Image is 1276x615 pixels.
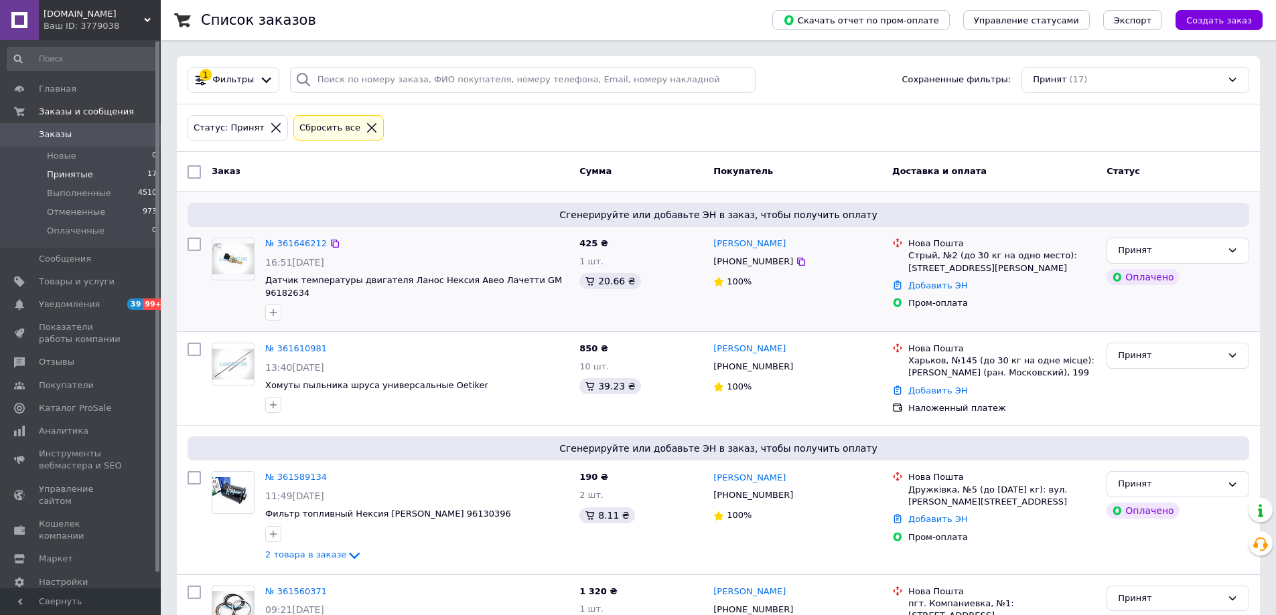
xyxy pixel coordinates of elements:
[579,273,640,289] div: 20.66 ₴
[908,471,1096,483] div: Нова Пошта
[265,549,362,559] a: 2 товара в заказе
[39,576,88,588] span: Настройки
[200,69,212,81] div: 1
[212,477,254,509] img: Фото товару
[908,280,967,290] a: Добавить ЭН
[908,402,1096,414] div: Наложенный платеж
[147,169,157,181] span: 17
[908,238,1096,250] div: Нова Пошта
[39,518,124,542] span: Кошелек компании
[727,276,752,286] span: 100%
[265,491,324,501] span: 11:49[DATE]
[39,106,134,118] span: Заказы и сообщения
[713,238,786,250] a: [PERSON_NAME]
[265,604,324,615] span: 09:21[DATE]
[39,298,100,311] span: Уведомления
[127,298,143,310] span: 39
[908,385,967,396] a: Добавить ЭН
[44,8,144,20] span: Lanosist.ua
[265,549,346,559] span: 2 товара в заказе
[579,604,604,614] span: 1 шт.
[39,356,74,368] span: Отзывы
[39,321,124,345] span: Показатели работы компании
[1118,349,1222,363] div: Принят
[908,355,1096,379] div: Харьков, №145 (до 30 кг на одне місце): [PERSON_NAME] (ран. Московский), 199
[1107,269,1179,285] div: Оплачено
[1162,15,1263,25] a: Создать заказ
[579,507,634,523] div: 8.11 ₴
[783,14,939,26] span: Скачать отчет по пром-оплате
[39,379,94,391] span: Покупатели
[713,586,786,598] a: [PERSON_NAME]
[39,128,72,141] span: Заказы
[711,253,796,270] div: [PHONE_NUMBER]
[579,472,608,482] span: 190 ₴
[201,12,316,28] h1: Список заказов
[212,471,255,514] a: Фото товару
[212,238,255,280] a: Фото товару
[1118,244,1222,258] div: Принят
[1118,592,1222,606] div: Принят
[265,343,327,353] a: № 361610981
[138,187,157,199] span: 4510
[265,472,327,482] a: № 361589134
[39,483,124,507] span: Управление сайтом
[47,206,105,218] span: Отмененные
[143,206,157,218] span: 973
[47,169,93,181] span: Принятые
[579,256,604,266] span: 1 шт.
[213,74,255,86] span: Фильтры
[265,238,327,248] a: № 361646212
[191,121,267,135] div: Статус: Принят
[47,187,111,199] span: Выполненные
[39,402,111,414] span: Каталог ProSale
[908,250,1096,274] div: Стрый, №2 (до 30 кг на одно место): [STREET_ADDRESS][PERSON_NAME]
[39,276,115,288] span: Товары и услуги
[212,349,254,380] img: Фото товару
[7,47,158,71] input: Поиск
[39,83,76,95] span: Главная
[974,15,1079,25] span: Управление статусами
[908,586,1096,598] div: Нова Пошта
[152,150,157,162] span: 0
[963,10,1090,30] button: Управление статусами
[212,343,255,385] a: Фото товару
[892,166,987,176] span: Доставка и оплата
[579,490,604,500] span: 2 шт.
[39,553,73,565] span: Маркет
[579,343,608,353] span: 850 ₴
[47,225,104,237] span: Оплаченные
[1107,166,1140,176] span: Статус
[297,121,363,135] div: Сбросить все
[1103,10,1162,30] button: Экспорт
[902,74,1011,86] span: Сохраненные фильтры:
[711,487,796,504] div: [PHONE_NUMBER]
[143,298,165,310] span: 99+
[47,150,76,162] span: Новые
[290,67,756,93] input: Поиск по номеру заказа, ФИО покупателя, номеру телефона, Email, номеру накладной
[908,514,967,524] a: Добавить ЭН
[193,208,1244,222] span: Сгенерируйте или добавьте ЭН в заказ, чтобы получить оплату
[39,253,91,265] span: Сообщения
[1033,74,1066,86] span: Принят
[1114,15,1151,25] span: Экспорт
[713,166,773,176] span: Покупатель
[908,484,1096,508] div: Дружківка, №5 (до [DATE] кг): вул. [PERSON_NAME][STREET_ADDRESS]
[1070,74,1088,84] span: (17)
[579,378,640,394] div: 39.23 ₴
[908,343,1096,355] div: Нова Пошта
[265,380,488,390] a: Хомуты пыльника шруса универсальные Oetiker
[265,509,511,519] a: Фильтр топливный Нексия [PERSON_NAME] 96130396
[579,361,609,371] span: 10 шт.
[193,442,1244,455] span: Сгенерируйте или добавьте ЭН в заказ, чтобы получить оплату
[265,275,562,298] a: Датчик температуры двигателя Ланос Нексия Авео Лачетти GM 96182634
[39,448,124,472] span: Инструменты вебмастера и SEO
[579,238,608,248] span: 425 ₴
[1107,503,1179,519] div: Оплачено
[713,343,786,355] a: [PERSON_NAME]
[727,510,752,520] span: 100%
[908,297,1096,309] div: Пром-оплата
